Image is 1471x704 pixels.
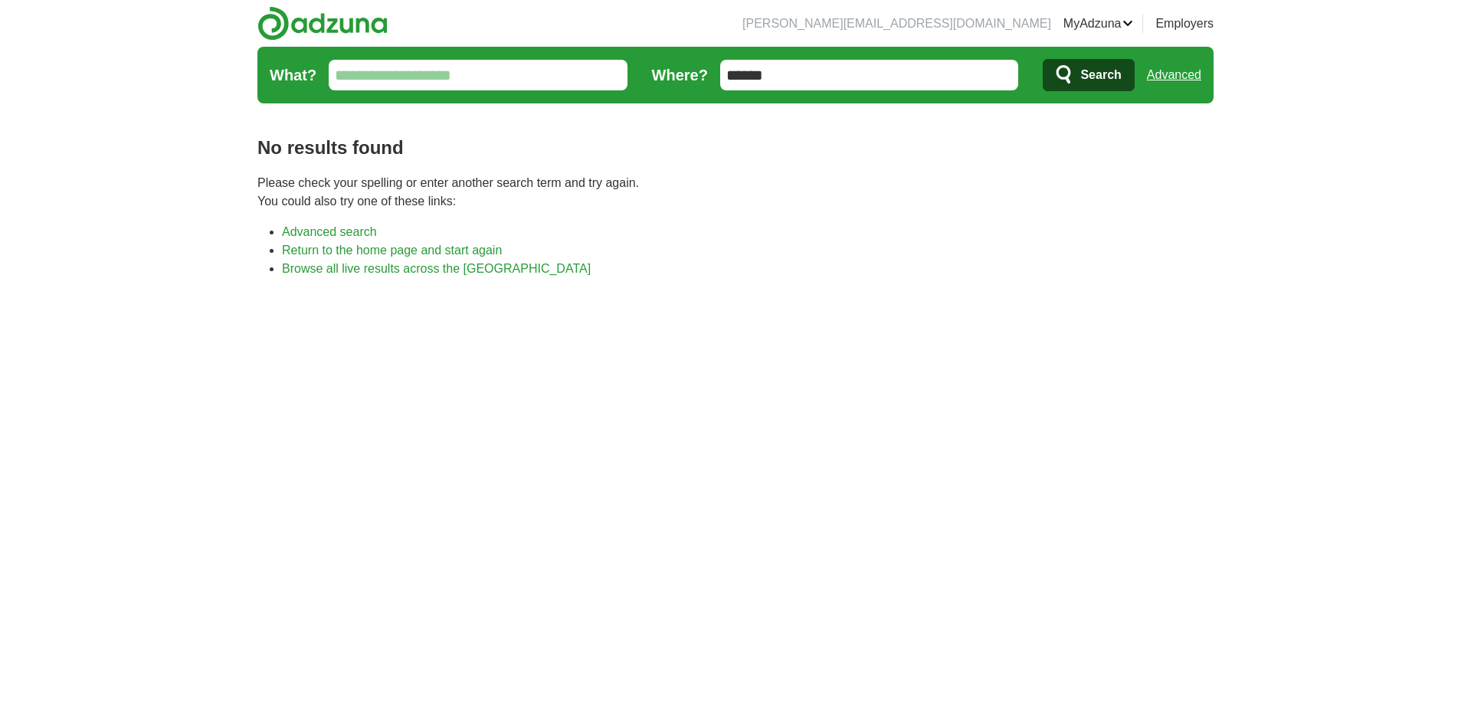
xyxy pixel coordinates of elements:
[282,225,377,238] a: Advanced search
[1043,59,1134,91] button: Search
[270,64,316,87] label: What?
[282,262,591,275] a: Browse all live results across the [GEOGRAPHIC_DATA]
[1147,60,1201,90] a: Advanced
[652,64,708,87] label: Where?
[1063,15,1134,33] a: MyAdzuna
[282,244,502,257] a: Return to the home page and start again
[257,6,388,41] img: Adzuna logo
[1080,60,1121,90] span: Search
[1155,15,1214,33] a: Employers
[742,15,1051,33] li: [PERSON_NAME][EMAIL_ADDRESS][DOMAIN_NAME]
[257,134,1214,162] h1: No results found
[257,174,1214,211] p: Please check your spelling or enter another search term and try again. You could also try one of ...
